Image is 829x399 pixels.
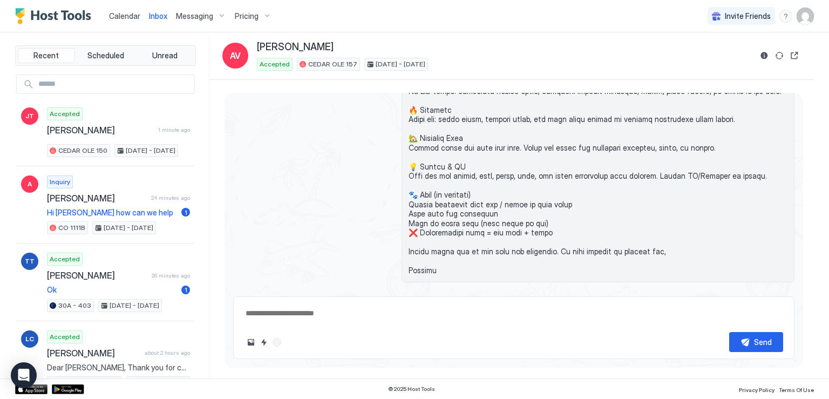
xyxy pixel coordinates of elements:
[18,48,75,63] button: Recent
[34,75,194,93] input: Input Field
[47,193,147,204] span: [PERSON_NAME]
[260,59,290,69] span: Accepted
[257,336,270,349] button: Quick reply
[15,384,47,394] a: App Store
[138,378,187,388] span: [DATE] - [DATE]
[185,208,187,217] span: 1
[376,59,425,69] span: [DATE] - [DATE]
[754,336,772,348] div: Send
[109,11,140,21] span: Calendar
[104,223,153,233] span: [DATE] - [DATE]
[758,49,771,62] button: Reservation information
[729,332,783,352] button: Send
[779,383,814,395] a: Terms Of Use
[50,177,70,187] span: Inquiry
[151,194,190,201] span: 24 minutes ago
[25,111,34,121] span: JT
[257,41,334,53] span: [PERSON_NAME]
[87,51,124,60] span: Scheduled
[779,10,792,23] div: menu
[25,256,35,266] span: TT
[28,179,32,189] span: A
[47,363,190,373] span: Dear [PERSON_NAME], Thank you for choosing to stay with us while you visited [GEOGRAPHIC_DATA] an...
[77,48,134,63] button: Scheduled
[788,49,801,62] button: Open reservation
[15,45,196,66] div: tab-group
[25,334,34,344] span: LC
[11,362,37,388] div: Open Intercom Messenger
[797,8,814,25] div: User profile
[58,223,85,233] span: CO 1111B
[58,378,119,388] span: Padma - Designer Home conveniently located in [GEOGRAPHIC_DATA]
[47,285,177,295] span: Ok
[185,286,187,294] span: 1
[244,336,257,349] button: Upload image
[47,208,177,218] span: Hi [PERSON_NAME] how can we help
[779,387,814,393] span: Terms Of Use
[149,11,167,21] span: Inbox
[145,349,190,356] span: about 2 hours ago
[58,146,107,155] span: CEDAR OLE 150
[158,126,190,133] span: 1 minute ago
[739,387,774,393] span: Privacy Policy
[230,49,241,62] span: AV
[176,11,213,21] span: Messaging
[126,146,175,155] span: [DATE] - [DATE]
[50,254,80,264] span: Accepted
[109,10,140,22] a: Calendar
[47,125,154,136] span: [PERSON_NAME]
[136,48,193,63] button: Unread
[47,348,140,359] span: [PERSON_NAME]
[58,301,91,310] span: 30A - 403
[15,8,96,24] a: Host Tools Logo
[50,332,80,342] span: Accepted
[725,11,771,21] span: Invite Friends
[47,270,147,281] span: [PERSON_NAME]
[152,51,178,60] span: Unread
[739,383,774,395] a: Privacy Policy
[308,59,357,69] span: CEDAR OLE 157
[110,301,159,310] span: [DATE] - [DATE]
[50,109,80,119] span: Accepted
[235,11,259,21] span: Pricing
[149,10,167,22] a: Inbox
[773,49,786,62] button: Sync reservation
[152,272,190,279] span: 26 minutes ago
[734,286,794,294] span: about 19 hours ago
[52,384,84,394] a: Google Play Store
[388,386,435,393] span: © 2025 Host Tools
[33,51,59,60] span: Recent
